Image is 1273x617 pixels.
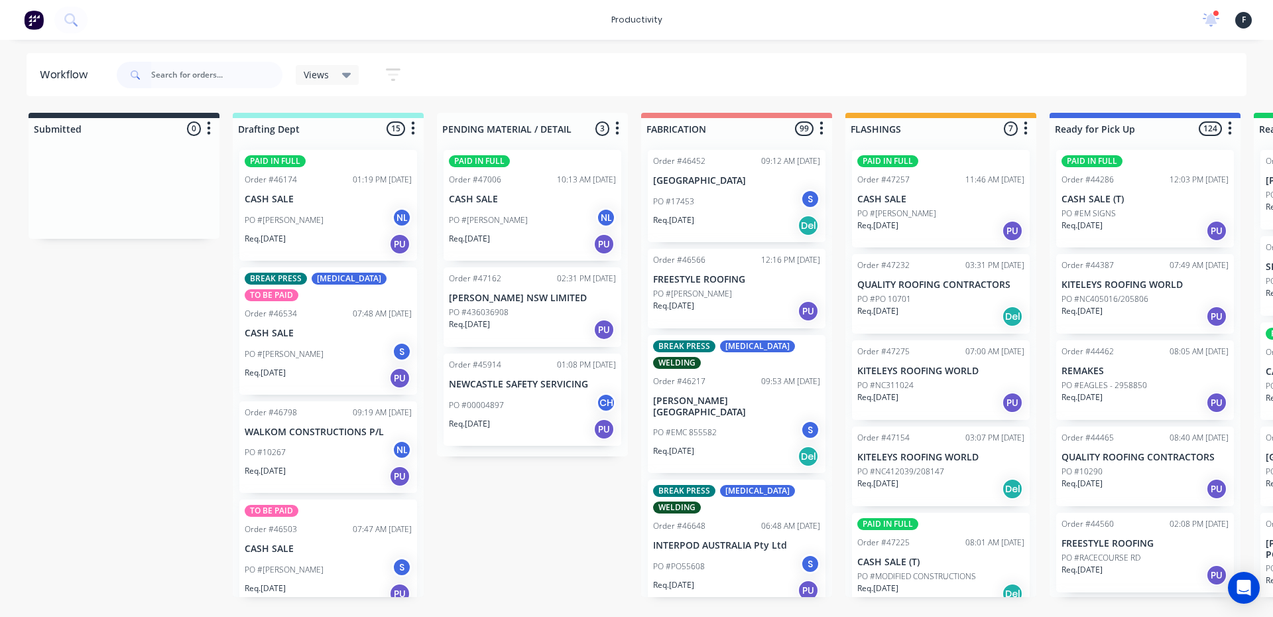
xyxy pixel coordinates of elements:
[857,194,1024,205] p: CASH SALE
[245,328,412,339] p: CASH SALE
[444,267,621,347] div: Order #4716202:31 PM [DATE][PERSON_NAME] NSW LIMITEDPO #436036908Req.[DATE]PU
[965,346,1024,358] div: 07:00 AM [DATE]
[1170,432,1229,444] div: 08:40 AM [DATE]
[1170,174,1229,186] div: 12:03 PM [DATE]
[1061,208,1116,220] p: PO #EM SIGNS
[857,557,1024,568] p: CASH SALE (T)
[1061,379,1147,391] p: PO #EAGLES - 2958850
[239,267,417,395] div: BREAK PRESS[MEDICAL_DATA]TO BE PAIDOrder #4653407:48 AM [DATE]CASH SALEPO #[PERSON_NAME]SReq.[DAT...
[653,155,705,167] div: Order #46452
[1061,259,1114,271] div: Order #44387
[798,215,819,236] div: Del
[1061,194,1229,205] p: CASH SALE (T)
[1002,220,1023,241] div: PU
[353,407,412,419] div: 09:19 AM [DATE]
[852,427,1030,506] div: Order #4715403:07 PM [DATE]KITELEYS ROOFING WORLDPO #NC412039/208147Req.[DATE]Del
[1206,392,1227,413] div: PU
[245,367,286,379] p: Req. [DATE]
[1061,293,1148,305] p: PO #NC405016/205806
[557,273,616,285] div: 02:31 PM [DATE]
[798,446,819,467] div: Del
[596,393,616,413] div: CH
[857,293,911,305] p: PO #PO 10701
[653,300,694,312] p: Req. [DATE]
[648,249,825,328] div: Order #4656612:16 PM [DATE]FREESTYLE ROOFINGPO #[PERSON_NAME]Req.[DATE]PU
[245,505,298,517] div: TO BE PAID
[857,174,910,186] div: Order #47257
[392,440,412,460] div: NL
[449,155,510,167] div: PAID IN FULL
[857,305,898,317] p: Req. [DATE]
[1061,518,1114,530] div: Order #44560
[1056,513,1234,592] div: Order #4456002:08 PM [DATE]FREESTYLE ROOFINGPO #RACECOURSE RDReq.[DATE]PU
[593,319,615,340] div: PU
[389,234,410,255] div: PU
[720,340,795,352] div: [MEDICAL_DATA]
[761,155,820,167] div: 09:12 AM [DATE]
[857,366,1024,377] p: KITELEYS ROOFING WORLD
[1206,220,1227,241] div: PU
[245,564,324,576] p: PO #[PERSON_NAME]
[1061,466,1103,478] p: PO #10290
[239,401,417,494] div: Order #4679809:19 AM [DATE]WALKOM CONSTRUCTIONS P/LPO #10267NLReq.[DATE]PU
[800,189,820,209] div: S
[653,376,705,387] div: Order #46217
[353,523,412,535] div: 07:47 AM [DATE]
[245,214,324,226] p: PO #[PERSON_NAME]
[857,571,976,583] p: PO #MODIFIED CONSTRUCTIONS
[852,254,1030,334] div: Order #4723203:31 PM [DATE]QUALITY ROOFING CONTRACTORSPO #PO 10701Req.[DATE]Del
[24,10,44,30] img: Factory
[648,480,825,607] div: BREAK PRESS[MEDICAL_DATA]WELDINGOrder #4664806:48 AM [DATE]INTERPOD AUSTRALIA Pty LtdPO #PO55608S...
[653,395,820,418] p: [PERSON_NAME][GEOGRAPHIC_DATA]
[1056,150,1234,247] div: PAID IN FULLOrder #4428612:03 PM [DATE]CASH SALE (T)PO #EM SIGNSReq.[DATE]PU
[653,254,705,266] div: Order #46566
[1061,564,1103,576] p: Req. [DATE]
[653,288,732,300] p: PO #[PERSON_NAME]
[761,520,820,532] div: 06:48 AM [DATE]
[245,583,286,594] p: Req. [DATE]
[1061,538,1229,549] p: FREESTYLE ROOFING
[852,513,1030,610] div: PAID IN FULLOrder #4722508:01 AM [DATE]CASH SALE (T)PO #MODIFIED CONSTRUCTIONSReq.[DATE]Del
[800,554,820,574] div: S
[312,273,387,285] div: [MEDICAL_DATA]
[245,543,412,555] p: CASH SALE
[245,174,297,186] div: Order #46174
[353,174,412,186] div: 01:19 PM [DATE]
[304,68,329,82] span: Views
[245,446,286,458] p: PO #10267
[965,537,1024,549] div: 08:01 AM [DATE]
[653,175,820,186] p: [GEOGRAPHIC_DATA]
[593,234,615,255] div: PU
[557,174,616,186] div: 10:13 AM [DATE]
[653,502,701,514] div: WELDING
[245,289,298,301] div: TO BE PAID
[857,279,1024,291] p: QUALITY ROOFING CONTRACTORS
[857,432,910,444] div: Order #47154
[1061,279,1229,291] p: KITELEYS ROOFING WORLD
[1061,174,1114,186] div: Order #44286
[392,557,412,577] div: S
[648,150,825,242] div: Order #4645209:12 AM [DATE][GEOGRAPHIC_DATA]PO #17453SReq.[DATE]Del
[857,259,910,271] div: Order #47232
[653,485,715,497] div: BREAK PRESS
[761,254,820,266] div: 12:16 PM [DATE]
[449,399,504,411] p: PO #00004897
[1170,346,1229,358] div: 08:05 AM [DATE]
[557,359,616,371] div: 01:08 PM [DATE]
[653,445,694,457] p: Req. [DATE]
[852,340,1030,420] div: Order #4727507:00 AM [DATE]KITELEYS ROOFING WORLDPO #NC311024Req.[DATE]PU
[1061,155,1122,167] div: PAID IN FULL
[1002,392,1023,413] div: PU
[857,346,910,358] div: Order #47275
[245,273,307,285] div: BREAK PRESS
[449,273,501,285] div: Order #47162
[596,208,616,228] div: NL
[1061,452,1229,463] p: QUALITY ROOFING CONTRACTORS
[444,354,621,446] div: Order #4591401:08 PM [DATE]NEWCASTLE SAFETY SERVICINGPO #00004897CHReq.[DATE]PU
[857,478,898,490] p: Req. [DATE]
[857,583,898,594] p: Req. [DATE]
[1242,14,1246,26] span: F
[245,194,412,205] p: CASH SALE
[389,466,410,487] div: PU
[151,62,282,88] input: Search for orders...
